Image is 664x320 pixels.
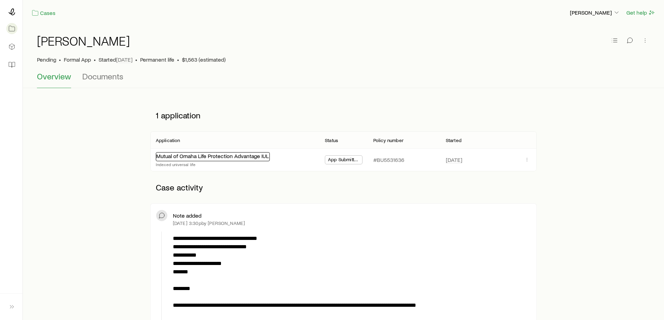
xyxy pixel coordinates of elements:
[570,9,620,17] button: [PERSON_NAME]
[570,9,620,16] p: [PERSON_NAME]
[156,152,270,161] div: Mutual of Omaha Life Protection Advantage IUL
[37,34,130,48] h1: [PERSON_NAME]
[94,56,96,63] span: •
[116,56,132,63] span: [DATE]
[173,220,245,226] p: [DATE] 3:30p by [PERSON_NAME]
[82,71,123,81] span: Documents
[373,156,404,163] p: #BU5531636
[31,9,56,17] a: Cases
[37,56,56,63] p: Pending
[140,56,174,63] span: Permanent life
[150,105,537,126] p: 1 application
[373,138,404,143] p: Policy number
[182,56,226,63] span: $1,563 (estimated)
[446,156,462,163] span: [DATE]
[37,71,71,81] span: Overview
[325,138,338,143] p: Status
[177,56,179,63] span: •
[173,212,201,219] p: Note added
[64,56,91,63] span: Formal App
[135,56,137,63] span: •
[626,9,656,17] button: Get help
[156,138,180,143] p: Application
[59,56,61,63] span: •
[37,71,650,88] div: Case details tabs
[156,162,270,167] p: Indexed universal life
[328,157,359,164] span: App Submitted
[150,177,537,198] p: Case activity
[99,56,132,63] p: Started
[156,153,269,159] a: Mutual of Omaha Life Protection Advantage IUL
[446,138,461,143] p: Started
